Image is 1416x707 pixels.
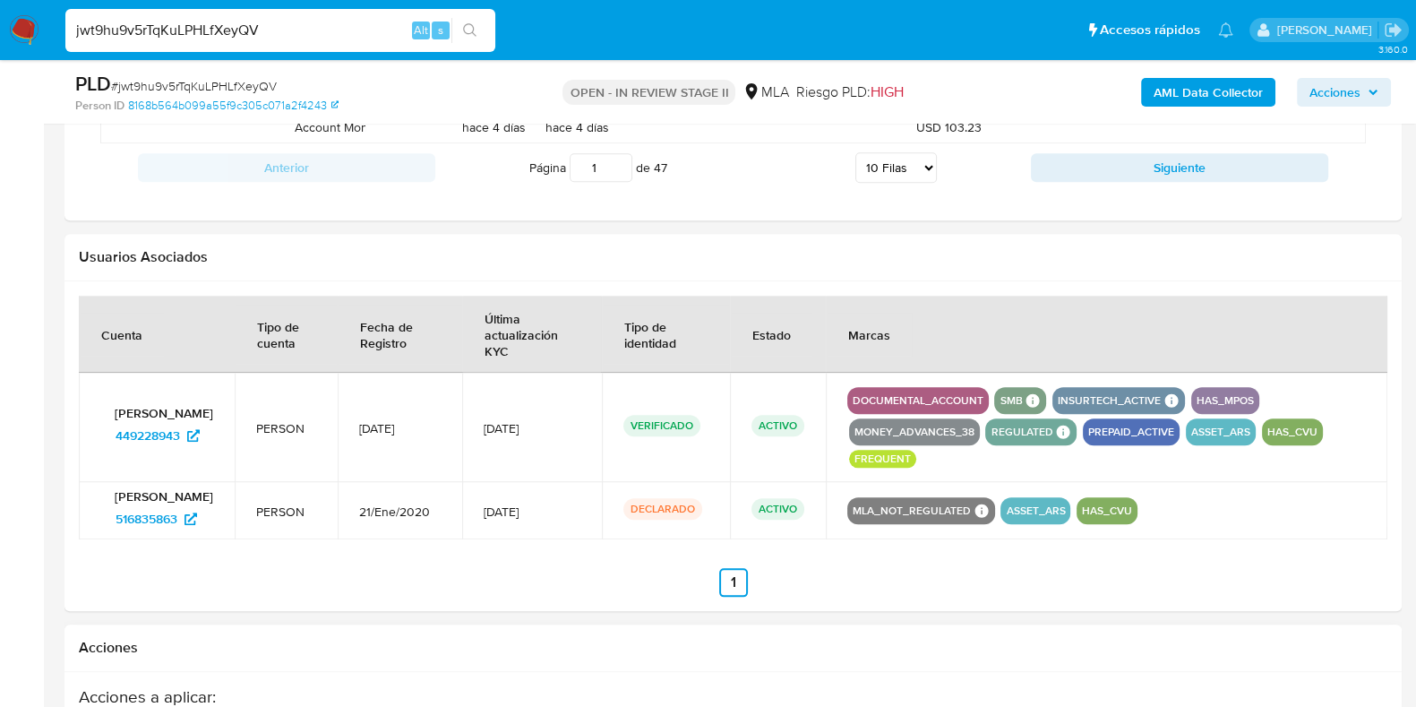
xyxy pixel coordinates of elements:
span: s [438,22,443,39]
button: AML Data Collector [1141,78,1275,107]
a: Notificaciones [1218,22,1233,38]
span: Alt [414,22,428,39]
h2: Usuarios Asociados [79,248,1387,266]
span: Accesos rápidos [1100,21,1200,39]
h2: Acciones [79,639,1387,657]
p: florencia.lera@mercadolibre.com [1276,22,1377,39]
p: OPEN - IN REVIEW STAGE II [562,80,735,105]
span: 3.160.0 [1377,42,1407,56]
button: Acciones [1297,78,1391,107]
b: Person ID [75,98,124,114]
span: Acciones [1309,78,1360,107]
span: Riesgo PLD: [795,82,903,102]
span: HIGH [870,82,903,102]
button: search-icon [451,18,488,43]
a: Salir [1384,21,1403,39]
b: AML Data Collector [1154,78,1263,107]
h3: Acciones a aplicar : [79,686,1243,707]
span: # jwt9hu9v5rTqKuLPHLfXeyQV [111,77,277,95]
input: Buscar usuario o caso... [65,19,495,42]
b: PLD [75,69,111,98]
div: MLA [742,82,788,102]
a: 8168b564b099a55f9c305c071a2f4243 [128,98,339,114]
